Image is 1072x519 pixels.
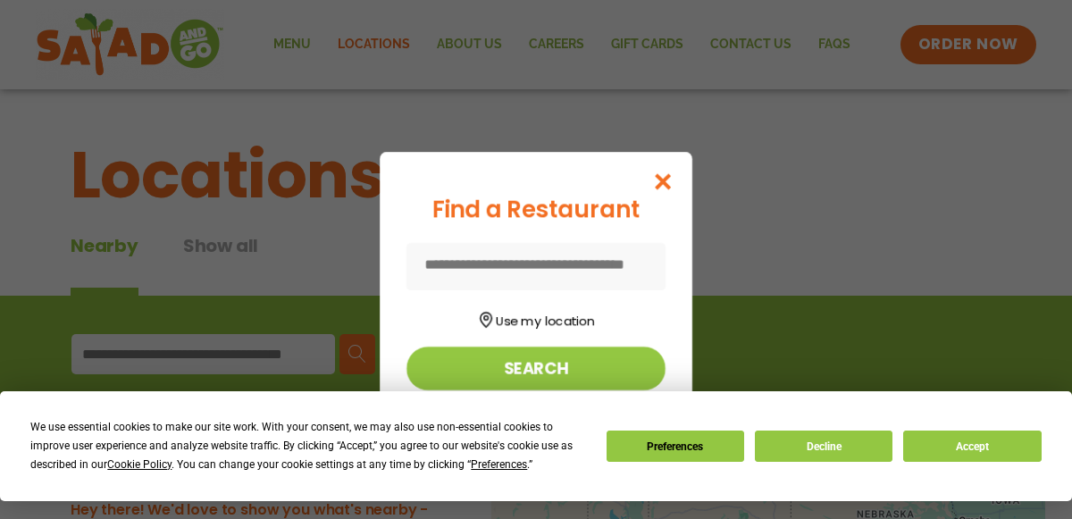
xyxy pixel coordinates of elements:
button: Accept [903,431,1041,462]
button: Preferences [607,431,744,462]
button: Use my location [406,306,666,331]
div: We use essential cookies to make our site work. With your consent, we may also use non-essential ... [30,418,584,474]
span: Preferences [471,458,527,471]
span: Cookie Policy [107,458,172,471]
div: Find a Restaurant [406,192,666,227]
button: Close modal [634,152,692,212]
button: Search [406,347,666,390]
button: Decline [755,431,892,462]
